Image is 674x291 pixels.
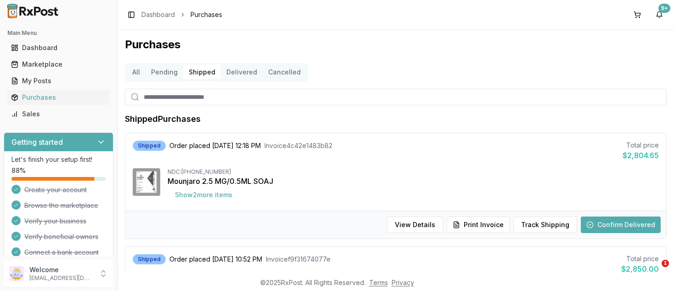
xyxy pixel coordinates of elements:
[662,260,669,267] span: 1
[168,176,659,187] div: Mounjaro 2.5 MG/0.5ML SOAJ
[127,65,146,80] button: All
[11,166,26,175] span: 88 %
[168,168,659,176] div: NDC: [PHONE_NUMBER]
[7,73,110,89] a: My Posts
[369,279,388,286] a: Terms
[133,168,160,196] img: Mounjaro 2.5 MG/0.5ML SOAJ
[4,4,62,18] img: RxPost Logo
[125,113,201,126] h1: Shipped Purchases
[621,254,659,263] div: Total price
[7,40,110,56] a: Dashboard
[447,217,510,233] button: Print Invoice
[29,265,93,274] p: Welcome
[141,10,175,19] a: Dashboard
[29,274,93,282] p: [EMAIL_ADDRESS][DOMAIN_NAME]
[623,150,659,161] div: $2,804.65
[4,107,113,121] button: Sales
[146,65,183,80] button: Pending
[7,106,110,122] a: Sales
[11,109,106,119] div: Sales
[133,141,166,151] div: Shipped
[266,255,331,264] span: Invoice f9f31674077e
[133,254,166,264] div: Shipped
[24,185,87,194] span: Create your account
[11,155,106,164] p: Let's finish your setup first!
[4,74,113,88] button: My Posts
[513,217,577,233] button: Track Shipping
[581,217,661,233] button: Confirm Delivered
[4,40,113,55] button: Dashboard
[24,232,98,241] span: Verify beneficial owners
[24,248,99,257] span: Connect a bank account
[7,29,110,37] h2: Main Menu
[7,89,110,106] a: Purchases
[183,65,221,80] button: Shipped
[652,7,667,22] button: 9+
[11,60,106,69] div: Marketplace
[9,266,24,281] img: User avatar
[623,141,659,150] div: Total price
[169,255,262,264] span: Order placed [DATE] 10:52 PM
[263,65,306,80] button: Cancelled
[387,217,443,233] button: View Details
[264,141,332,150] span: Invoice 4c42e1483b82
[169,141,261,150] span: Order placed [DATE] 12:18 PM
[643,260,665,282] iframe: Intercom live chat
[125,37,667,52] h1: Purchases
[11,43,106,52] div: Dashboard
[11,93,106,102] div: Purchases
[658,4,670,13] div: 9+
[24,201,98,210] span: Browse the marketplace
[141,10,222,19] nav: breadcrumb
[4,90,113,105] button: Purchases
[4,57,113,72] button: Marketplace
[168,187,240,203] button: Show2more items
[7,56,110,73] a: Marketplace
[221,65,263,80] button: Delivered
[621,263,659,274] div: $2,850.00
[11,137,63,148] h3: Getting started
[11,76,106,86] div: My Posts
[191,10,222,19] span: Purchases
[392,279,414,286] a: Privacy
[24,217,86,226] span: Verify your business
